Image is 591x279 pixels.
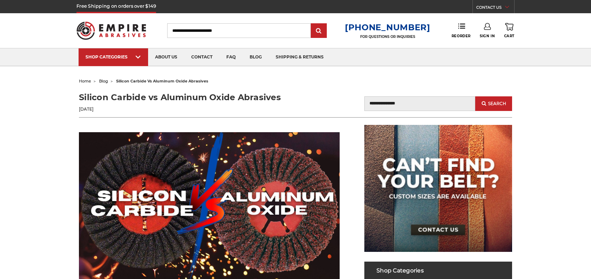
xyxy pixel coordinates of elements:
a: CONTACT US [476,3,514,13]
div: SHOP CATEGORIES [86,54,141,59]
button: Search [475,96,512,111]
span: Reorder [452,34,471,38]
span: Search [488,101,506,106]
img: promo banner for custom belts. [364,125,512,252]
a: Reorder [452,23,471,38]
span: Sign In [480,34,495,38]
p: FOR QUESTIONS OR INQUIRIES [345,34,430,39]
img: Empire Abrasives [76,17,146,44]
p: [DATE] [79,106,295,112]
a: blog [99,79,108,83]
a: Cart [504,23,515,38]
a: home [79,79,91,83]
input: Submit [312,24,326,38]
a: shipping & returns [269,48,331,66]
a: [PHONE_NUMBER] [345,22,430,32]
span: silicon carbide vs aluminum oxide abrasives [116,79,208,83]
a: faq [219,48,243,66]
a: contact [184,48,219,66]
span: Cart [504,34,515,38]
a: about us [148,48,184,66]
h1: Silicon Carbide vs Aluminum Oxide Abrasives [79,91,295,104]
a: blog [243,48,269,66]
